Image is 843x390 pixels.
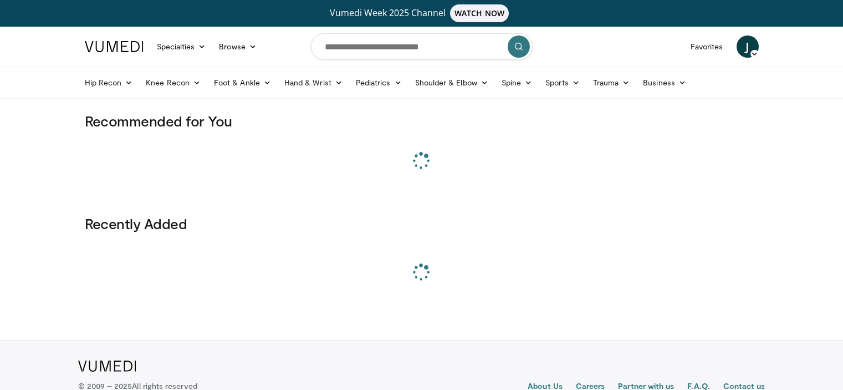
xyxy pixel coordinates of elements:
a: Browse [212,36,263,58]
a: Knee Recon [139,72,207,94]
span: WATCH NOW [450,4,509,22]
a: J [737,36,759,58]
a: Specialties [150,36,213,58]
h3: Recommended for You [85,112,759,130]
a: Hand & Wrist [278,72,349,94]
a: Hip Recon [78,72,140,94]
a: Shoulder & Elbow [408,72,495,94]
a: Business [636,72,693,94]
a: Favorites [684,36,730,58]
img: VuMedi Logo [78,361,136,372]
img: VuMedi Logo [85,41,144,52]
a: Sports [539,72,586,94]
h3: Recently Added [85,215,759,232]
a: Vumedi Week 2025 ChannelWATCH NOW [86,4,757,22]
a: Foot & Ankle [207,72,278,94]
input: Search topics, interventions [311,33,533,60]
a: Spine [495,72,539,94]
a: Trauma [586,72,637,94]
a: Pediatrics [349,72,408,94]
